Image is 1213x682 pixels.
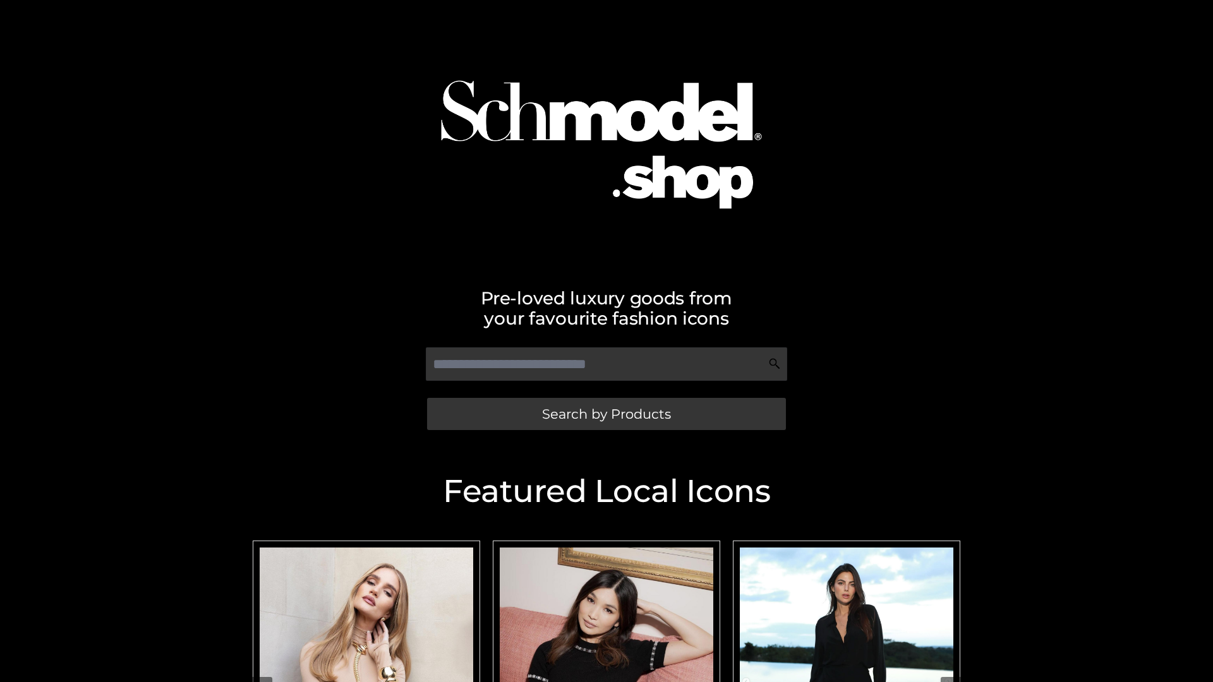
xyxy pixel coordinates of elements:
a: Search by Products [427,398,786,430]
h2: Pre-loved luxury goods from your favourite fashion icons [246,288,967,328]
h2: Featured Local Icons​ [246,476,967,507]
span: Search by Products [542,407,671,421]
img: Search Icon [768,357,781,370]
